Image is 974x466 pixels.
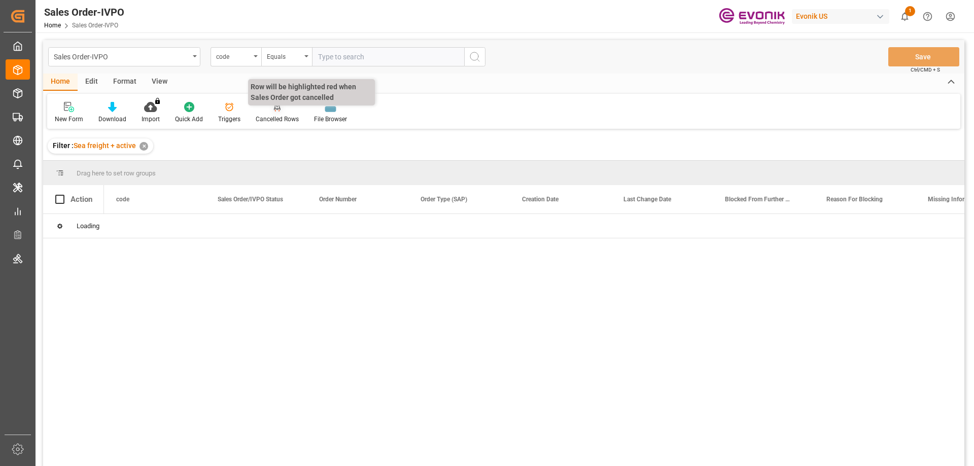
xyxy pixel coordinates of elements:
div: Quick Add [175,115,203,124]
p: Row will be highlighted red when Sales Order got cancelled [248,79,375,105]
div: Home [43,74,78,91]
span: Reason For Blocking [826,196,883,203]
span: Sea freight + active [74,141,136,150]
div: Equals [267,50,301,61]
div: Edit [78,74,106,91]
div: Evonik US [792,9,889,24]
div: View [144,74,175,91]
div: New Form [55,115,83,124]
img: Evonik-brand-mark-Deep-Purple-RGB.jpeg_1700498283.jpeg [719,8,785,25]
div: Download [98,115,126,124]
span: code [116,196,129,203]
input: Type to search [312,47,464,66]
button: Evonik US [792,7,893,26]
button: show 1 new notifications [893,5,916,28]
span: Order Type (SAP) [421,196,467,203]
button: Help Center [916,5,939,28]
div: Triggers [218,115,240,124]
button: open menu [211,47,261,66]
span: Creation Date [522,196,559,203]
div: Sales Order-IVPO [54,50,189,62]
div: File Browser [314,115,347,124]
span: 1 [905,6,915,16]
span: Filter : [53,141,74,150]
div: Action [71,195,92,204]
span: Drag here to set row groups [77,169,156,177]
button: open menu [261,47,312,66]
button: open menu [48,47,200,66]
span: Loading [77,222,99,230]
button: Save [888,47,959,66]
button: search button [464,47,485,66]
span: Order Number [319,196,357,203]
div: code [216,50,251,61]
div: Cancelled Rows [256,115,299,124]
span: Sales Order/IVPO Status [218,196,283,203]
div: Sales Order-IVPO [44,5,124,20]
span: Last Change Date [623,196,671,203]
span: Blocked From Further Processing [725,196,793,203]
div: ✕ [140,142,148,151]
a: Home [44,22,61,29]
span: Ctrl/CMD + S [911,66,940,74]
div: Format [106,74,144,91]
